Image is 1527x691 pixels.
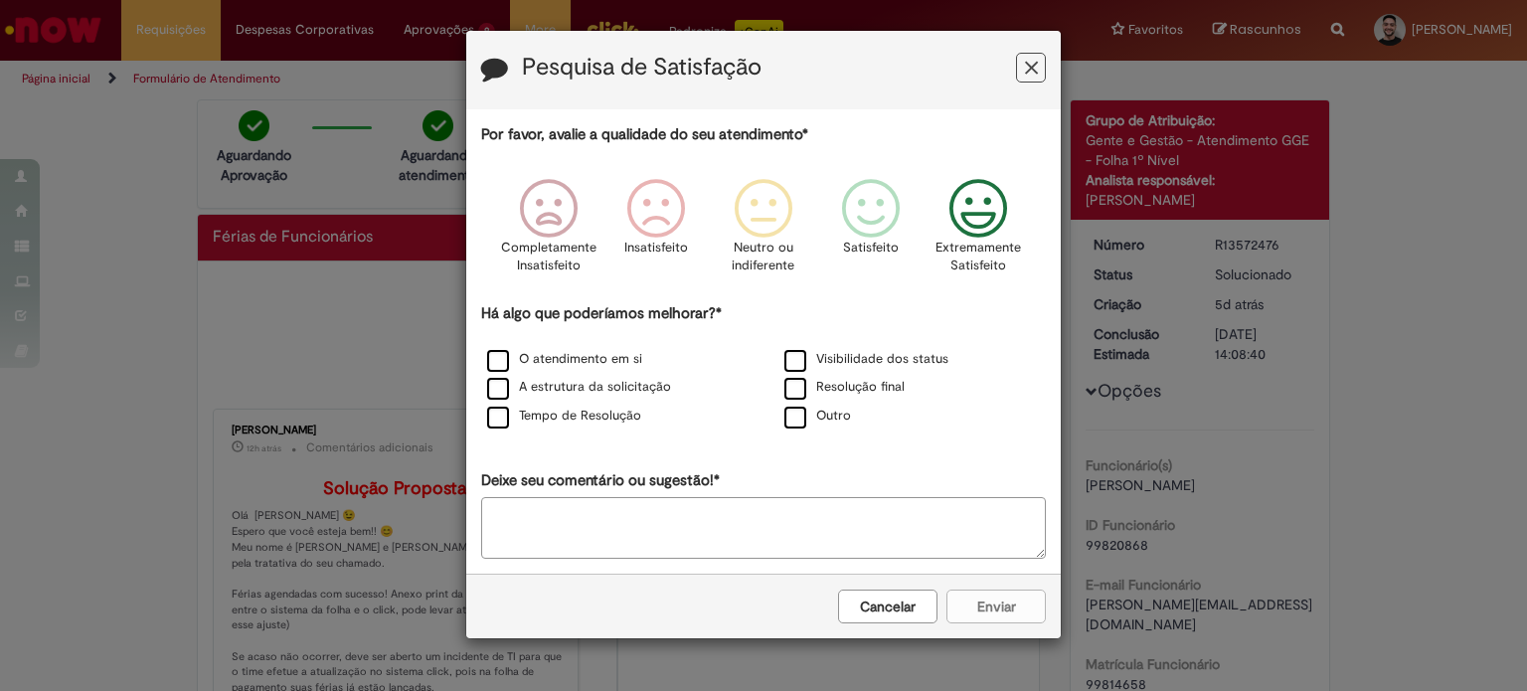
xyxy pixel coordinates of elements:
button: Cancelar [838,590,937,623]
label: Resolução final [784,378,905,397]
label: Outro [784,407,851,426]
label: Visibilidade dos status [784,350,948,369]
div: Neutro ou indiferente [713,164,814,300]
div: Completamente Insatisfeito [497,164,598,300]
label: Deixe seu comentário ou sugestão!* [481,470,720,491]
div: Insatisfeito [605,164,707,300]
label: Por favor, avalie a qualidade do seu atendimento* [481,124,808,145]
label: A estrutura da solicitação [487,378,671,397]
p: Completamente Insatisfeito [501,239,596,275]
div: Há algo que poderíamos melhorar?* [481,303,1046,432]
div: Extremamente Satisfeito [928,164,1029,300]
label: O atendimento em si [487,350,642,369]
label: Pesquisa de Satisfação [522,55,762,81]
p: Extremamente Satisfeito [935,239,1021,275]
p: Insatisfeito [624,239,688,258]
p: Satisfeito [843,239,899,258]
div: Satisfeito [820,164,922,300]
p: Neutro ou indiferente [728,239,799,275]
label: Tempo de Resolução [487,407,641,426]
